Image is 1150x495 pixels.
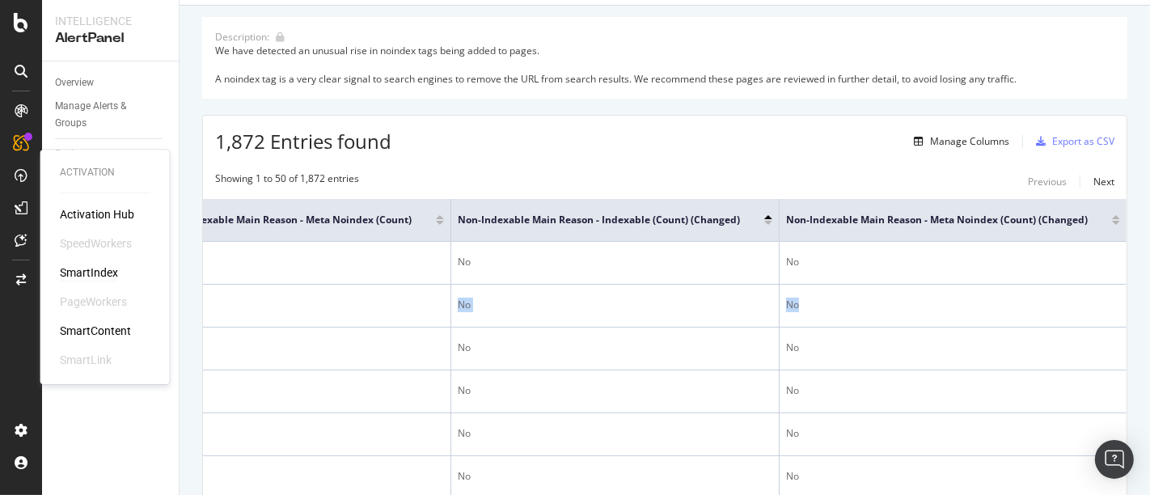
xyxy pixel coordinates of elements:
[55,13,166,29] div: Intelligence
[162,255,444,269] div: 1
[60,352,112,368] div: SmartLink
[458,213,740,227] span: Non-Indexable Main Reason - Indexable (Count) (Changed)
[162,426,444,441] div: 1
[786,469,1120,484] div: No
[215,44,1114,85] div: We have detected an unusual rise in noindex tags being added to pages. A noindex tag is a very cl...
[786,426,1120,441] div: No
[786,213,1088,227] span: Non-Indexable Main Reason - Meta noindex (Count) (Changed)
[458,383,772,398] div: No
[1093,175,1114,188] div: Next
[215,30,269,44] div: Description:
[162,213,412,227] span: Non-Indexable Main Reason - Meta noindex (Count)
[162,341,444,355] div: 1
[907,132,1009,151] button: Manage Columns
[930,134,1009,148] div: Manage Columns
[786,255,1120,269] div: No
[60,294,127,310] div: PageWorkers
[60,206,134,222] a: Activation Hub
[458,255,772,269] div: No
[1028,175,1067,188] div: Previous
[1028,171,1067,191] button: Previous
[60,166,150,180] div: Activation
[60,264,118,281] a: SmartIndex
[215,171,359,191] div: Showing 1 to 50 of 1,872 entries
[55,146,91,163] div: Explorer
[60,323,131,339] a: SmartContent
[55,74,94,91] div: Overview
[162,383,444,398] div: 1
[162,469,444,484] div: 1
[786,383,1120,398] div: No
[55,98,152,132] div: Manage Alerts & Groups
[458,426,772,441] div: No
[162,298,444,312] div: 1
[55,74,167,91] a: Overview
[458,298,772,312] div: No
[458,469,772,484] div: No
[55,29,166,48] div: AlertPanel
[55,98,167,132] a: Manage Alerts & Groups
[1095,440,1134,479] div: Open Intercom Messenger
[1030,129,1114,154] button: Export as CSV
[1052,134,1114,148] div: Export as CSV
[786,341,1120,355] div: No
[60,235,132,252] div: SpeedWorkers
[786,298,1120,312] div: No
[458,341,772,355] div: No
[215,128,391,154] span: 1,872 Entries found
[1093,171,1114,191] button: Next
[55,146,167,163] a: Explorer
